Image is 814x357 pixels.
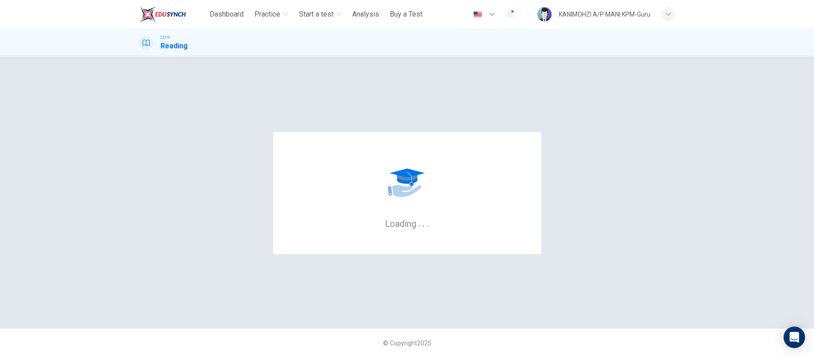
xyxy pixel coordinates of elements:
[210,9,244,20] span: Dashboard
[784,327,805,348] div: Open Intercom Messenger
[559,9,650,20] div: KANIMOHZI A/P MANI KPM-Guru
[251,6,292,22] button: Practice
[422,215,425,230] h6: .
[299,9,333,20] span: Start a test
[139,5,186,23] img: ELTC logo
[472,11,483,18] img: en
[254,9,280,20] span: Practice
[349,6,383,22] button: Analysis
[160,34,170,41] span: CEFR
[385,217,430,229] h6: Loading
[386,6,426,22] button: Buy a Test
[352,9,379,20] span: Analysis
[537,7,552,21] img: Profile picture
[383,340,431,347] span: © Copyright 2025
[160,41,188,51] h1: Reading
[139,5,207,23] a: ELTC logo
[426,215,430,230] h6: .
[418,215,421,230] h6: .
[206,6,247,22] button: Dashboard
[295,6,345,22] button: Start a test
[390,9,422,20] span: Buy a Test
